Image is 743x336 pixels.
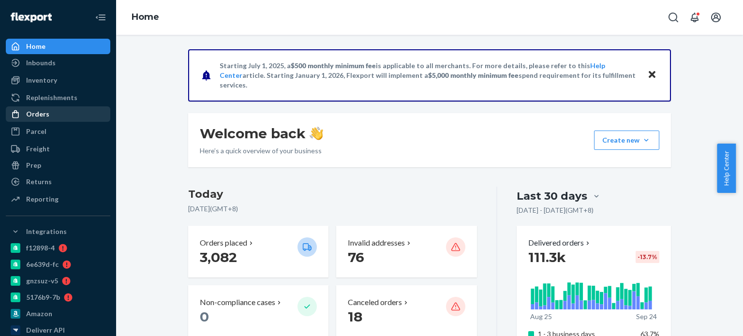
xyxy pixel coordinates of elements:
[200,249,237,265] span: 3,082
[26,276,58,286] div: gnzsuz-v5
[188,204,477,214] p: [DATE] ( GMT+8 )
[291,61,376,70] span: $500 monthly minimum fee
[706,8,726,27] button: Open account menu
[348,249,364,265] span: 76
[6,124,110,139] a: Parcel
[517,205,594,215] p: [DATE] - [DATE] ( GMT+8 )
[200,297,275,308] p: Non-compliance cases
[26,227,67,236] div: Integrations
[594,131,659,150] button: Create new
[310,127,323,140] img: hand-wave emoji
[26,75,57,85] div: Inventory
[26,243,55,253] div: f12898-4
[26,194,59,204] div: Reporting
[348,237,405,248] p: Invalid addresses
[26,127,46,136] div: Parcel
[132,12,159,22] a: Home
[26,177,52,187] div: Returns
[124,3,167,31] ol: breadcrumbs
[685,8,704,27] button: Open notifications
[26,58,56,68] div: Inbounds
[26,161,41,170] div: Prep
[11,13,52,22] img: Flexport logo
[6,224,110,239] button: Integrations
[6,306,110,321] a: Amazon
[6,39,110,54] a: Home
[91,8,110,27] button: Close Navigation
[528,249,566,265] span: 111.3k
[428,71,519,79] span: $5,000 monthly minimum fee
[6,158,110,173] a: Prep
[636,312,657,321] p: Sep 24
[664,8,683,27] button: Open Search Box
[26,42,45,51] div: Home
[517,189,587,204] div: Last 30 days
[6,273,110,289] a: gnzsuz-v5
[26,93,77,102] div: Replenishments
[6,141,110,157] a: Freight
[200,125,323,142] h1: Welcome back
[6,90,110,105] a: Replenishments
[26,309,52,319] div: Amazon
[200,237,247,248] p: Orders placed
[26,292,60,302] div: 5176b9-7b
[26,325,65,335] div: Deliverr API
[6,55,110,71] a: Inbounds
[26,109,49,119] div: Orders
[530,312,552,321] p: Aug 25
[348,308,362,325] span: 18
[6,106,110,122] a: Orders
[348,297,402,308] p: Canceled orders
[6,257,110,272] a: 6e639d-fc
[6,290,110,305] a: 5176b9-7b
[336,226,476,278] button: Invalid addresses 76
[220,61,638,90] p: Starting July 1, 2025, a is applicable to all merchants. For more details, please refer to this a...
[6,240,110,256] a: f12898-4
[200,308,209,325] span: 0
[188,226,328,278] button: Orders placed 3,082
[646,68,658,82] button: Close
[6,191,110,207] a: Reporting
[528,237,592,248] button: Delivered orders
[6,174,110,190] a: Returns
[717,144,736,193] button: Help Center
[200,146,323,156] p: Here’s a quick overview of your business
[188,187,477,202] h3: Today
[26,144,50,154] div: Freight
[6,73,110,88] a: Inventory
[26,260,59,269] div: 6e639d-fc
[636,251,659,263] div: -13.7 %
